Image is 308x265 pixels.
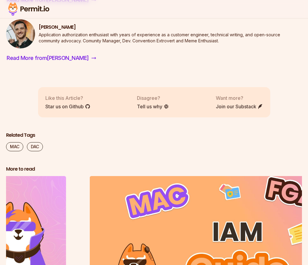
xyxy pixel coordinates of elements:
[216,94,263,102] p: Want more?
[137,94,169,102] p: Disagree?
[45,103,90,110] a: Star us on Github
[27,142,43,151] a: DAC
[6,1,51,17] img: Permit logo
[216,103,263,110] a: Join our Substack
[39,32,302,44] p: Application authorization enthusiast with years of experience as a customer engineer, technical w...
[45,94,90,102] p: Like this Article?
[39,24,302,31] h3: [PERSON_NAME]
[6,53,97,63] a: Read More from[PERSON_NAME]
[7,54,89,62] span: Read More from [PERSON_NAME]
[6,19,35,48] img: Daniel Bass
[6,142,23,151] a: MAC
[137,103,169,110] a: Tell us why
[6,166,302,172] h2: More to read
[6,132,302,139] h2: Related Tags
